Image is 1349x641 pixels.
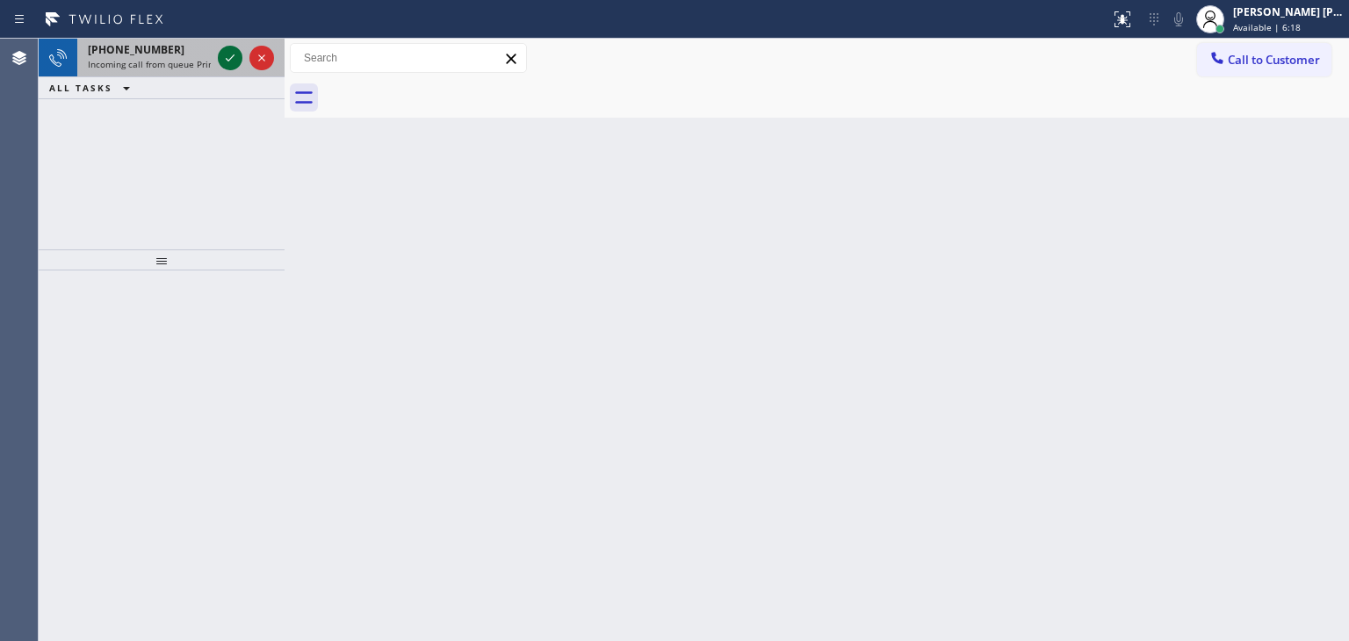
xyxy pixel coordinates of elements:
[249,46,274,70] button: Reject
[49,82,112,94] span: ALL TASKS
[1228,52,1320,68] span: Call to Customer
[291,44,526,72] input: Search
[1166,7,1191,32] button: Mute
[39,77,148,98] button: ALL TASKS
[88,58,242,70] span: Incoming call from queue Primary EL
[1233,4,1344,19] div: [PERSON_NAME] [PERSON_NAME]
[88,42,184,57] span: [PHONE_NUMBER]
[1197,43,1331,76] button: Call to Customer
[218,46,242,70] button: Accept
[1233,21,1301,33] span: Available | 6:18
